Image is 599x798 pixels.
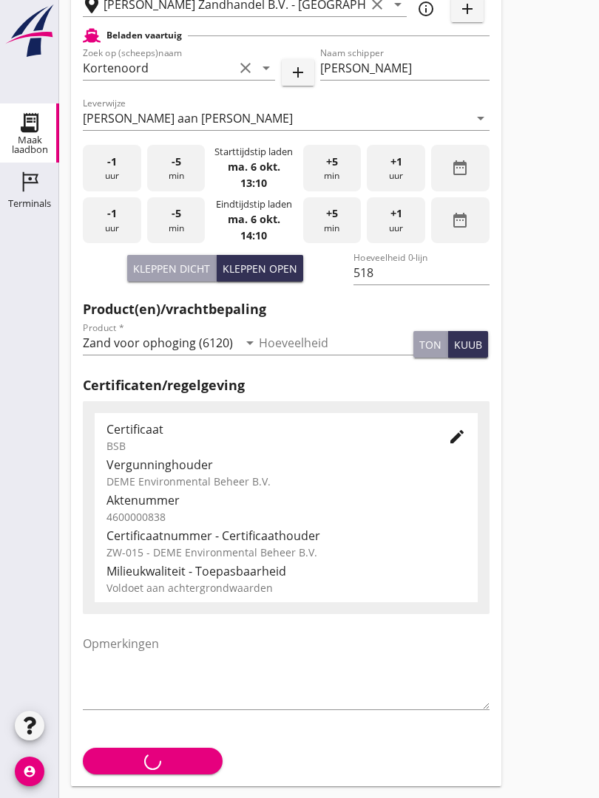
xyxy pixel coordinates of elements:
span: +5 [326,205,338,222]
i: add [289,64,307,81]
input: Zoek op (scheeps)naam [83,56,234,80]
strong: 14:10 [240,228,267,242]
div: uur [83,197,141,244]
h2: Certificaten/regelgeving [83,375,490,395]
h2: Beladen vaartuig [106,29,182,42]
strong: ma. 6 okt. [228,160,280,174]
i: arrow_drop_down [257,59,275,77]
div: Vergunninghouder [106,456,466,474]
span: -1 [107,154,117,170]
div: Aktenummer [106,491,466,509]
span: +1 [390,205,402,222]
i: edit [448,428,466,446]
div: Certificaat [106,420,424,438]
input: Hoeveelheid [259,331,414,355]
button: kuub [448,331,488,358]
div: uur [367,197,425,244]
span: -5 [172,205,181,222]
span: +1 [390,154,402,170]
div: Starttijdstip laden [214,145,293,159]
strong: ma. 6 okt. [228,212,280,226]
h2: Product(en)/vrachtbepaling [83,299,490,319]
div: Kleppen open [223,261,297,276]
button: Kleppen open [217,255,303,282]
div: Kleppen dicht [133,261,210,276]
input: Product * [83,331,238,355]
div: ZW-015 - DEME Environmental Beheer B.V. [106,545,466,560]
i: arrow_drop_down [241,334,259,352]
i: date_range [451,159,469,177]
div: uur [83,145,141,191]
i: clear [237,59,254,77]
div: Certificaatnummer - Certificaathouder [106,527,466,545]
div: Milieukwaliteit - Toepasbaarheid [106,562,466,580]
div: min [147,145,206,191]
textarea: Opmerkingen [83,632,490,709]
div: uur [367,145,425,191]
div: Eindtijdstip laden [216,197,292,211]
span: +5 [326,154,338,170]
div: DEME Environmental Beheer B.V. [106,474,466,489]
input: Hoeveelheid 0-lijn [353,261,489,284]
input: Naam schipper [320,56,490,80]
strong: 13:10 [240,176,267,190]
div: min [147,197,206,244]
div: kuub [454,337,482,352]
span: -1 [107,205,117,222]
button: Kleppen dicht [127,255,217,282]
div: min [303,145,362,191]
div: BSB [106,438,424,454]
span: -5 [172,154,181,170]
div: [PERSON_NAME] aan [PERSON_NAME] [83,112,293,125]
i: account_circle [15,757,44,786]
i: date_range [451,211,469,229]
div: Voldoet aan achtergrondwaarden [106,580,466,596]
div: ton [419,337,441,352]
div: min [303,197,362,244]
button: ton [413,331,448,358]
div: Terminals [8,199,51,208]
img: logo-small.a267ee39.svg [3,4,56,58]
div: 4600000838 [106,509,466,525]
i: arrow_drop_down [472,109,490,127]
